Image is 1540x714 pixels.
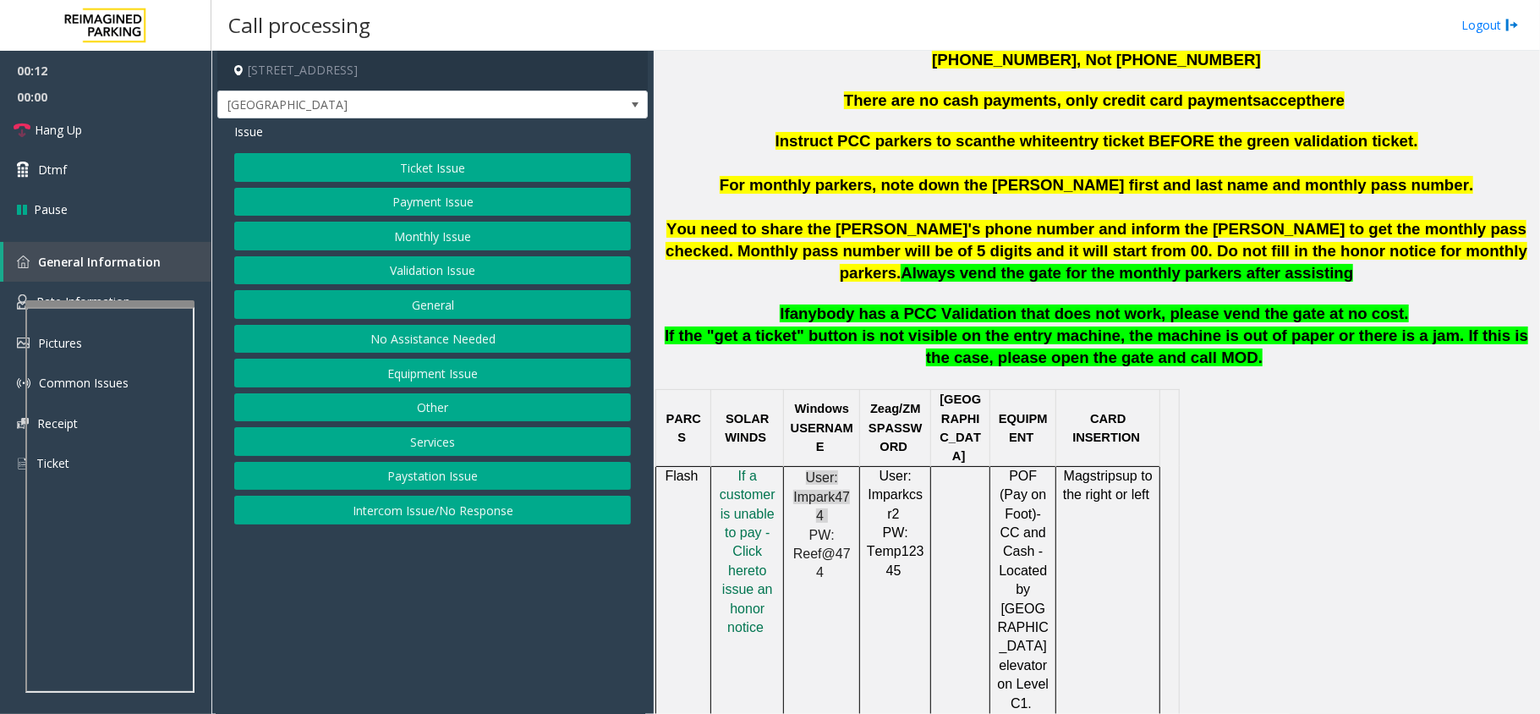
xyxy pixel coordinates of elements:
[1000,507,1046,559] span: -CC and Cash -
[1461,16,1519,34] a: Logout
[234,462,631,491] button: Paystation Issue
[234,222,631,250] button: Monthly Issue
[36,294,130,310] span: Rate Information
[234,290,631,319] button: General
[234,325,631,354] button: No Assistance Needed
[234,393,631,422] button: Other
[1262,91,1312,109] span: accept
[234,153,631,182] button: Ticket Issue
[998,582,1050,710] span: by [GEOGRAPHIC_DATA] elevator on Level C1.
[217,51,648,91] h4: [STREET_ADDRESS]
[234,496,631,525] button: Intercom Issue/No Response
[722,564,773,634] a: to issue an honor notice
[870,402,899,416] span: Zeag
[748,564,755,578] a: e
[999,563,1047,578] span: Located
[218,91,562,118] span: [GEOGRAPHIC_DATA]
[1312,91,1345,109] span: here
[790,305,1409,322] span: anybody has a PCC Validation that does not work, please vend the gate at no cost.
[666,220,1527,282] span: You need to share the [PERSON_NAME]'s phone number and inform the [PERSON_NAME] to get the monthl...
[720,470,775,578] a: f a customer is unable to pay - Click her
[844,91,1262,109] span: There are no cash payments, only credit card payments
[17,418,29,429] img: 'icon'
[17,255,30,268] img: 'icon'
[34,200,68,218] span: Pause
[17,294,28,310] img: 'icon'
[220,4,379,46] h3: Call processing
[3,242,211,282] a: General Information
[38,254,161,270] span: General Information
[722,563,773,634] span: to issue an honor notice
[17,376,30,390] img: 'icon'
[780,305,789,322] span: If
[1000,469,1046,521] span: POF (Pay on Foot)
[725,412,769,444] span: SOLAR WINDS
[666,469,699,483] span: Flash
[1505,16,1519,34] img: logout
[867,525,924,578] span: PW: Temp12345
[748,563,755,578] span: e
[665,327,1528,366] span: If the "get a ticket" button is not visible on the entry machine, the machine is out of paper or ...
[1072,412,1140,444] span: CARD INSERTION
[992,132,1060,150] span: the white
[234,123,263,140] span: Issue
[940,393,981,463] span: [GEOGRAPHIC_DATA]
[775,132,992,150] span: Instruct PCC parkers to scan
[234,256,631,285] button: Validation Issue
[999,412,1048,444] span: EQUIPMENT
[17,338,30,349] img: 'icon'
[793,470,850,523] span: User: Impark474
[869,402,923,453] span: /ZMSPASSWORD
[234,188,631,217] button: Payment Issue
[791,402,853,453] span: Windows USERNAME
[1064,469,1090,483] span: Mag
[793,528,851,580] span: PW: Reef@474
[1060,132,1418,150] span: entry ticket BEFORE the green validation ticket.
[234,359,631,387] button: Equipment Issue
[720,176,1473,194] span: For monthly parkers, note down the [PERSON_NAME] first and last name and monthly pass number.
[234,427,631,456] button: Services
[38,161,67,178] span: Dtmf
[666,412,702,444] span: PARCS
[1090,469,1122,483] span: strips
[35,121,82,139] span: Hang Up
[738,470,742,483] a: I
[901,264,1353,282] span: Always vend the gate for the monthly parkers after assisting
[17,456,28,471] img: 'icon'
[868,469,923,521] span: User: Imparkcsr2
